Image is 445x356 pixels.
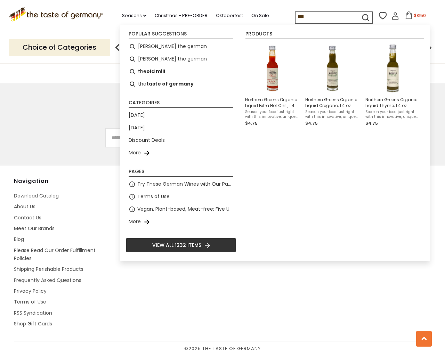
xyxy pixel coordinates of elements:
span: Season your food just right with this innovative, unique liquid oregano herb, in a 40ml bottle. F... [305,110,360,119]
a: Frequently Asked Questions [14,277,81,284]
span: $4.75 [365,120,378,126]
li: Products [245,31,424,39]
a: Vegan, Plant-based, Meat-free: Five Up and Coming Brands [137,205,233,213]
a: Download Catalog [14,192,59,199]
a: Blog [14,236,24,243]
span: $4.75 [245,120,258,126]
a: Terms of Use [137,193,170,201]
li: Pages [129,169,233,177]
li: Try These German Wines with Our Pastry or Charcuterie [126,178,236,191]
li: Popular suggestions [129,31,233,39]
a: Shop Gift Cards [14,320,52,327]
a: Seasons [122,12,146,19]
a: Contact Us [14,214,41,221]
a: Northern Greens Organic Liquid Chili Bottle Extremely HotNorthern Greens Organic Liquid Extra Hot... [245,43,300,127]
li: Terms of Use [126,191,236,203]
b: old mill [146,67,165,75]
li: the old mill [126,65,236,78]
a: Privacy Policy [14,288,47,294]
li: the taste of germany [126,78,236,90]
li: hermann the german [126,40,236,53]
h3: Subscribe to our newsletter! [105,100,340,114]
li: Discount Deals [126,134,236,147]
img: Northern Greens Organic Liquid Thyme Bottle [367,43,418,94]
p: Choice of Categories [9,39,110,56]
a: Christmas - PRE-ORDER [155,12,208,19]
span: Season your food just right with this innovative, unique liquid thyme herb, in a 40ml bottle. Fre... [365,110,420,119]
a: Terms of Use [14,298,46,305]
img: previous arrow [111,41,124,55]
li: View all 1232 items [126,238,236,252]
a: About Us [14,203,35,210]
a: Please Read Our Order Fulfillment Policies [14,247,96,262]
a: [DATE] [129,111,145,119]
div: Instant Search Results [120,25,430,261]
a: Shipping Perishable Products [14,266,83,273]
span: Season your food just right with this innovative, unique liquid extra hot chili spice, in a 40ml ... [245,110,300,119]
li: Northern Greens Organic Liquid Extra Hot Chili, 1.4 oz. (40ml) [242,40,302,130]
span: Northern Greens Organic Liquid Extra Hot Chili, 1.4 oz. (40ml) [245,97,300,108]
a: [DATE] [129,124,145,132]
li: herman the german [126,53,236,65]
li: Vegan, Plant-based, Meat-free: Five Up and Coming Brands [126,203,236,216]
li: [DATE] [126,122,236,134]
li: More [126,216,236,228]
a: Discount Deals [129,136,165,144]
a: Northern Greens Organic Liquid Thyme BottleNorthern Greens Organic Liquid Thyme, 1.4 oz. (40ml)Se... [365,43,420,127]
span: $4.75 [305,120,318,126]
b: taste of germany [146,80,194,88]
button: $8150 [400,11,430,22]
span: © 2025 The Taste of Germany [14,345,431,353]
a: Try These German Wines with Our Pastry or Charcuterie [137,180,233,188]
a: On Sale [251,12,269,19]
span: View all 1232 items [152,241,201,249]
a: Oktoberfest [216,12,243,19]
img: Northern Greens Organic Liquid Oregano Bottle [307,43,358,94]
a: Meet Our Brands [14,225,55,232]
img: Northern Greens Organic Liquid Chili Bottle Extremely Hot [247,43,298,94]
a: Northern Greens Organic Liquid Oregano BottleNorthern Greens Organic Liquid Oregano, 1.4 oz. (40m... [305,43,360,127]
li: More [126,147,236,159]
h4: Navigation [14,178,114,185]
li: Northern Greens Organic Liquid Oregano, 1.4 oz. (40ml) [302,40,363,130]
span: $8150 [414,13,426,18]
li: Northern Greens Organic Liquid Thyme, 1.4 oz. (40ml) [363,40,423,130]
li: Categories [129,100,233,108]
a: RSS Syndication [14,309,52,316]
li: [DATE] [126,109,236,122]
span: Northern Greens Organic Liquid Oregano, 1.4 oz. (40ml) [305,97,360,108]
span: Northern Greens Organic Liquid Thyme, 1.4 oz. (40ml) [365,97,420,108]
